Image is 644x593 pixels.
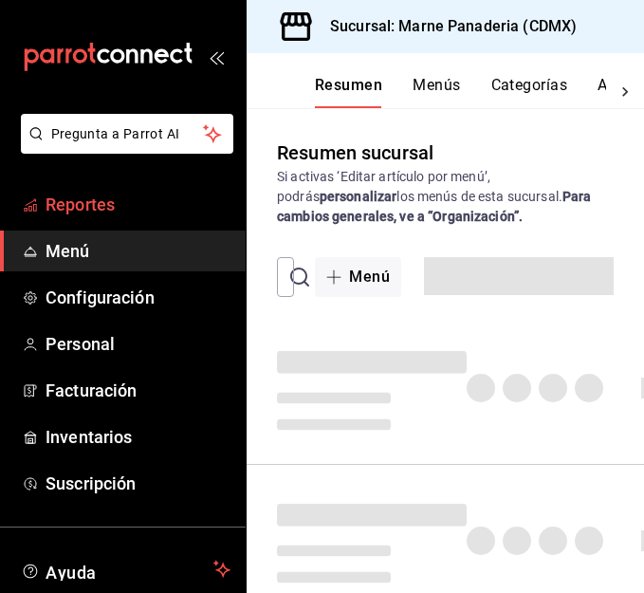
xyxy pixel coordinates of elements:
span: Configuración [46,285,230,310]
div: Si activas ‘Editar artículo por menú’, podrás los menús de esta sucursal. [277,167,614,227]
button: Categorías [491,76,568,108]
button: Menú [315,257,401,297]
a: Pregunta a Parrot AI [13,138,233,158]
span: Pregunta a Parrot AI [51,124,204,144]
span: Reportes [46,192,230,217]
div: navigation tabs [315,76,606,108]
span: Personal [46,331,230,357]
button: open_drawer_menu [209,49,224,65]
span: Facturación [46,378,230,403]
span: Inventarios [46,424,230,450]
div: Resumen sucursal [277,139,433,167]
span: Ayuda [46,558,206,581]
strong: personalizar [320,189,397,204]
button: Pregunta a Parrot AI [21,114,233,154]
button: Resumen [315,76,382,108]
span: Menú [46,238,230,264]
h3: Sucursal: Marne Panaderia (CDMX) [315,15,577,38]
span: Suscripción [46,471,230,496]
button: Menús [413,76,460,108]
